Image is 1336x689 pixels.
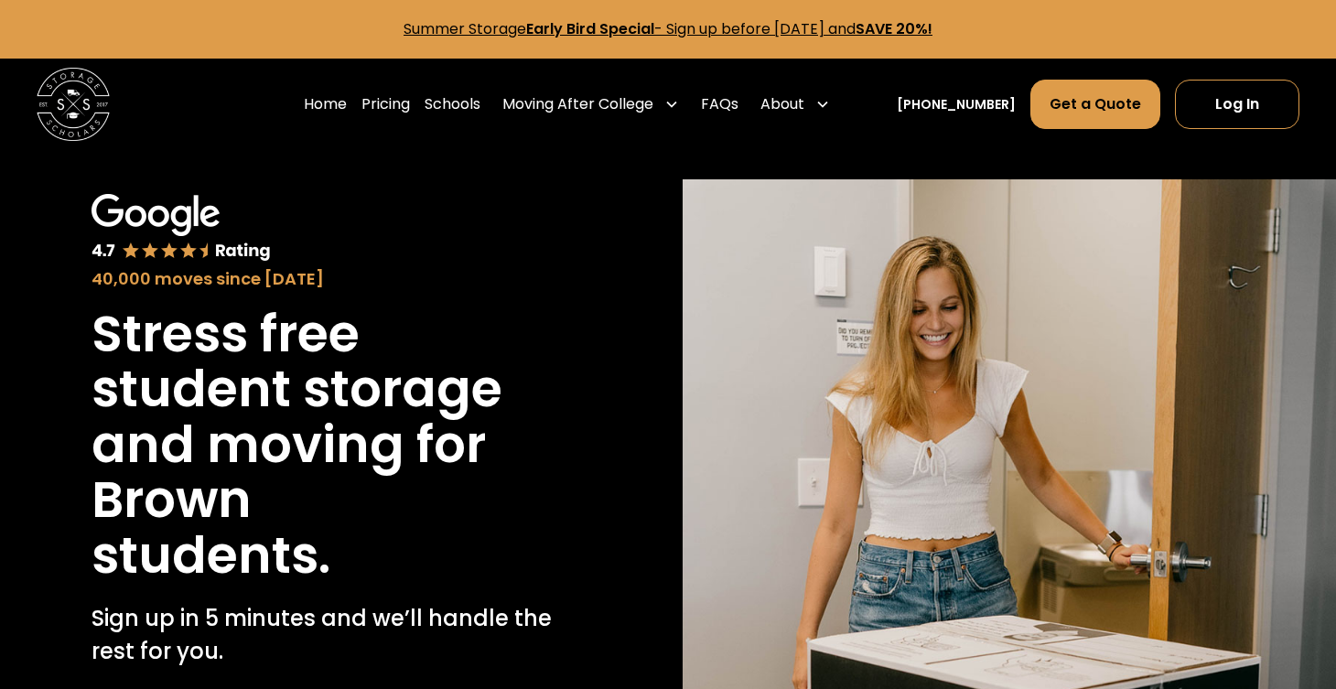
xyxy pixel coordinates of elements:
[361,79,410,130] a: Pricing
[92,528,330,584] h1: students.
[502,93,653,115] div: Moving After College
[404,18,932,39] a: Summer StorageEarly Bird Special- Sign up before [DATE] andSAVE 20%!
[92,307,562,473] h1: Stress free student storage and moving for
[897,95,1016,114] a: [PHONE_NUMBER]
[526,18,654,39] strong: Early Bird Special
[92,602,562,668] p: Sign up in 5 minutes and we’ll handle the rest for you.
[701,79,738,130] a: FAQs
[92,472,252,528] h1: Brown
[753,79,837,130] div: About
[92,266,562,291] div: 40,000 moves since [DATE]
[856,18,932,39] strong: SAVE 20%!
[425,79,480,130] a: Schools
[37,68,110,141] img: Storage Scholars main logo
[92,194,271,263] img: Google 4.7 star rating
[760,93,804,115] div: About
[495,79,686,130] div: Moving After College
[304,79,347,130] a: Home
[1030,80,1160,129] a: Get a Quote
[1175,80,1299,129] a: Log In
